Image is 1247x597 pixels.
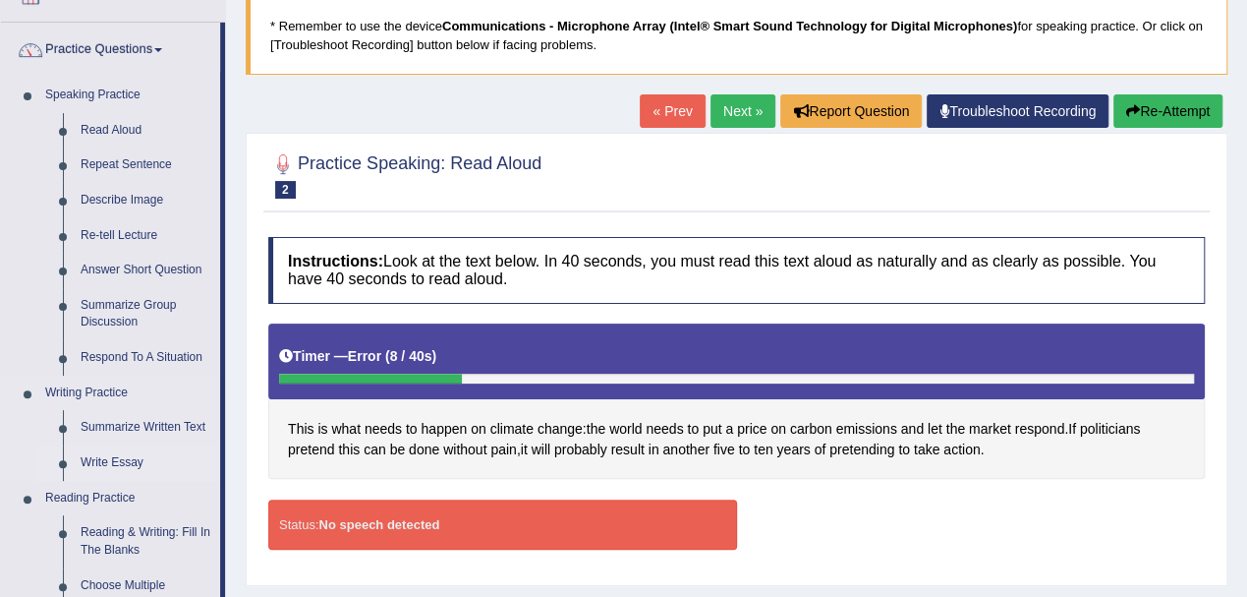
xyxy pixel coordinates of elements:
[928,419,942,440] span: Click to see word definition
[72,113,220,149] a: Read Aloud
[36,376,220,411] a: Writing Practice
[609,419,642,440] span: Click to see word definition
[72,183,220,218] a: Describe Image
[943,440,980,460] span: Click to see word definition
[268,149,541,199] h2: Practice Speaking: Read Aloud
[790,419,832,440] span: Click to see word definition
[815,440,826,460] span: Click to see word definition
[268,500,737,550] div: Status:
[710,94,775,128] a: Next »
[331,419,361,440] span: Click to see word definition
[610,440,644,460] span: Click to see word definition
[72,446,220,481] a: Write Essay
[390,348,432,364] b: 8 / 40s
[1015,419,1065,440] span: Click to see word definition
[927,94,1108,128] a: Troubleshoot Recording
[72,340,220,376] a: Respond To A Situation
[318,517,439,532] strong: No speech detected
[646,419,683,440] span: Click to see word definition
[662,440,709,460] span: Click to see word definition
[1068,419,1076,440] span: Click to see word definition
[780,94,922,128] button: Report Question
[532,440,550,460] span: Click to see word definition
[288,253,383,269] b: Instructions:
[490,440,516,460] span: Click to see word definition
[317,419,327,440] span: Click to see word definition
[649,440,659,460] span: Click to see word definition
[442,19,1017,33] b: Communications - Microphone Array (Intel® Smart Sound Technology for Digital Microphones)
[431,348,436,364] b: )
[703,419,721,440] span: Click to see word definition
[288,419,313,440] span: Click to see word definition
[268,237,1205,303] h4: Look at the text below. In 40 seconds, you must read this text aloud as naturally and as clearly ...
[72,253,220,288] a: Answer Short Question
[421,419,467,440] span: Click to see word definition
[687,419,699,440] span: Click to see word definition
[338,440,360,460] span: Click to see word definition
[390,440,406,460] span: Click to see word definition
[471,419,486,440] span: Click to see word definition
[946,419,965,440] span: Click to see word definition
[279,349,436,364] h5: Timer —
[1080,419,1140,440] span: Click to see word definition
[406,419,418,440] span: Click to see word definition
[554,440,607,460] span: Click to see word definition
[521,440,528,460] span: Click to see word definition
[72,288,220,340] a: Summarize Group Discussion
[72,218,220,254] a: Re-tell Lecture
[587,419,605,440] span: Click to see word definition
[713,440,735,460] span: Click to see word definition
[835,419,896,440] span: Click to see word definition
[72,148,220,183] a: Repeat Sentence
[737,419,766,440] span: Click to see word definition
[770,419,786,440] span: Click to see word definition
[288,440,334,460] span: Click to see word definition
[36,481,220,516] a: Reading Practice
[898,440,910,460] span: Click to see word definition
[348,348,381,364] b: Error
[409,440,439,460] span: Click to see word definition
[901,419,924,440] span: Click to see word definition
[914,440,939,460] span: Click to see word definition
[776,440,810,460] span: Click to see word definition
[385,348,390,364] b: (
[538,419,583,440] span: Click to see word definition
[268,324,1205,480] div: : . , .
[72,410,220,446] a: Summarize Written Text
[36,78,220,113] a: Speaking Practice
[640,94,705,128] a: « Prev
[72,515,220,567] a: Reading & Writing: Fill In The Blanks
[738,440,750,460] span: Click to see word definition
[829,440,894,460] span: Click to see word definition
[969,419,1011,440] span: Click to see word definition
[275,181,296,199] span: 2
[1,23,220,72] a: Practice Questions
[725,419,733,440] span: Click to see word definition
[365,419,402,440] span: Click to see word definition
[754,440,772,460] span: Click to see word definition
[490,419,534,440] span: Click to see word definition
[443,440,486,460] span: Click to see word definition
[364,440,386,460] span: Click to see word definition
[1113,94,1222,128] button: Re-Attempt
